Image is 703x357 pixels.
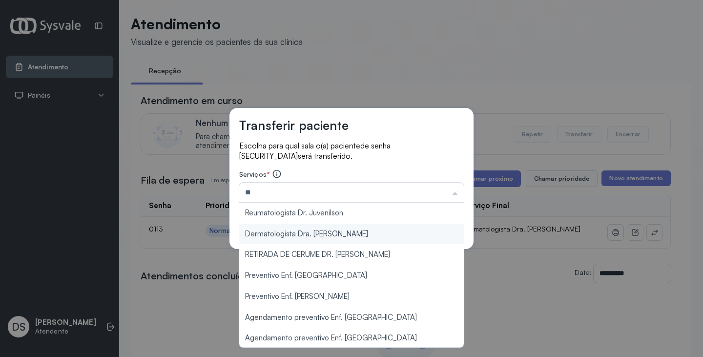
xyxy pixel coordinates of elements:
[239,328,464,349] li: Agendamento preventivo Enf. [GEOGRAPHIC_DATA]
[239,141,464,161] p: Escolha para qual sala o(a) paciente será transferido.
[239,286,464,307] li: Preventivo Enf. [PERSON_NAME]
[239,224,464,245] li: Dermatologista Dra. [PERSON_NAME]
[239,118,349,133] h3: Transferir paciente
[239,244,464,265] li: RETIRADA DE CERUME DR. [PERSON_NAME]
[239,170,267,178] span: Serviços
[239,141,391,161] span: de senha [SECURITY_DATA]
[239,203,464,224] li: Reumatologista Dr. Juvenilson
[239,265,464,286] li: Preventivo Enf. [GEOGRAPHIC_DATA]
[239,307,464,328] li: Agendamento preventivo Enf. [GEOGRAPHIC_DATA]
